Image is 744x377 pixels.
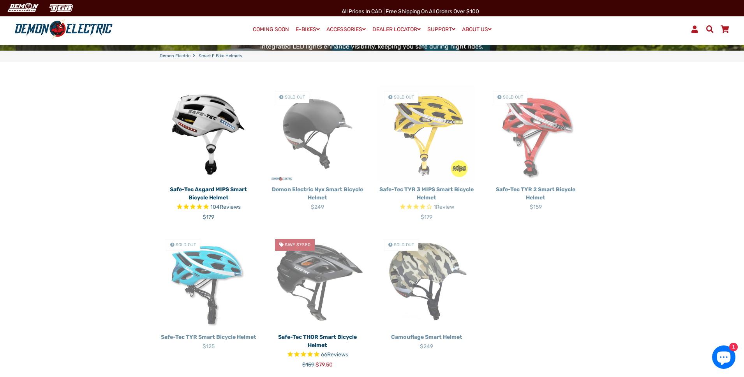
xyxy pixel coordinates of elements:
span: Rated 4.0 out of 5 stars 1 reviews [378,203,475,212]
p: Safe-Tec TYR Smart Bicycle Helmet [160,333,257,341]
img: Demon Electric [4,2,41,14]
img: Demon Electric logo [12,19,115,39]
span: $159 [302,361,314,368]
span: Sold Out [285,95,305,100]
img: Safe-Tec TYR Smart Bicycle Helmet - Demon Electric [160,233,257,330]
a: Safe-Tec TYR 3 MIPS Smart Bicycle Helmet - Demon Electric Sold Out [378,85,475,183]
a: Safe-Tec TYR 2 Smart Bicycle Helmet - Demon Electric Sold Out [487,85,584,183]
span: 1 reviews [434,204,454,210]
span: Sold Out [503,95,523,100]
img: Demon Electric Nyx Smart Bicycle Helmet - Demon Electric [269,85,366,183]
a: Camouflage Smart Helmet - Demon Electric Sold Out [378,233,475,330]
span: Reviews [220,204,241,210]
a: Safe-Tec TYR Smart Bicycle Helmet - Demon Electric Sold Out [160,233,257,330]
p: Camouflage Smart Helmet [378,333,475,341]
a: E-BIKES [293,24,323,35]
span: $179 [421,214,432,220]
img: Safe-Tec THOR Smart Bicycle Helmet - Demon Electric [269,233,366,330]
span: Sold Out [394,242,414,247]
a: Camouflage Smart Helmet $249 [378,330,475,351]
span: Smart E Bike Helmets [199,53,242,60]
a: Demon Electric Nyx Smart Bicycle Helmet $249 [269,183,366,211]
a: Safe-Tec Asgard MIPS Smart Bicycle Helmet Rated 4.8 out of 5 stars 104 reviews $179 [160,183,257,221]
a: Safe-Tec TYR 2 Smart Bicycle Helmet $159 [487,183,584,211]
span: Review [436,204,454,210]
a: Demon Electric Nyx Smart Bicycle Helmet - Demon Electric Sold Out [269,85,366,183]
a: Safe-Tec THOR Smart Bicycle Helmet - Demon Electric Save $79.50 [269,233,366,330]
a: Safe-Tec THOR Smart Bicycle Helmet Rated 4.7 out of 5 stars 66 reviews $159 $79.50 [269,330,366,369]
span: $159 [530,204,542,210]
span: $125 [203,343,215,350]
img: TGB Canada [45,2,77,14]
img: Safe-Tec TYR 3 MIPS Smart Bicycle Helmet - Demon Electric [378,85,475,183]
p: Safe-Tec Asgard MIPS Smart Bicycle Helmet [160,185,257,202]
span: Sold Out [394,95,414,100]
a: Safe-Tec TYR 3 MIPS Smart Bicycle Helmet Rated 4.0 out of 5 stars 1 reviews $179 [378,183,475,221]
span: 66 reviews [321,351,348,358]
span: Save $79.50 [285,242,310,247]
span: $249 [311,204,324,210]
a: DEALER LOCATOR [370,24,423,35]
inbox-online-store-chat: Shopify online store chat [710,345,738,371]
a: SUPPORT [425,24,458,35]
span: Sold Out [176,242,196,247]
img: Camouflage Smart Helmet - Demon Electric [378,233,475,330]
span: $179 [203,214,214,220]
span: $249 [420,343,433,350]
p: Safe-Tec THOR Smart Bicycle Helmet [269,333,366,349]
span: All Prices in CAD | Free shipping on all orders over $100 [342,8,479,15]
span: Reviews [327,351,348,358]
img: Safe-Tec Asgard MIPS Smart Bicycle Helmet - Demon Electric [160,85,257,183]
a: ABOUT US [459,24,494,35]
a: ACCESSORIES [324,24,368,35]
p: Safe-Tec TYR 2 Smart Bicycle Helmet [487,185,584,202]
img: Safe-Tec TYR 2 Smart Bicycle Helmet - Demon Electric [487,85,584,183]
span: 104 reviews [210,204,241,210]
p: Safe-Tec TYR 3 MIPS Smart Bicycle Helmet [378,185,475,202]
a: Safe-Tec TYR Smart Bicycle Helmet $125 [160,330,257,351]
p: Demon Electric Nyx Smart Bicycle Helmet [269,185,366,202]
span: Rated 4.7 out of 5 stars 66 reviews [269,351,366,359]
span: Rated 4.8 out of 5 stars 104 reviews [160,203,257,212]
a: COMING SOON [250,24,292,35]
a: Demon Electric [160,53,190,60]
span: $79.50 [316,361,333,368]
